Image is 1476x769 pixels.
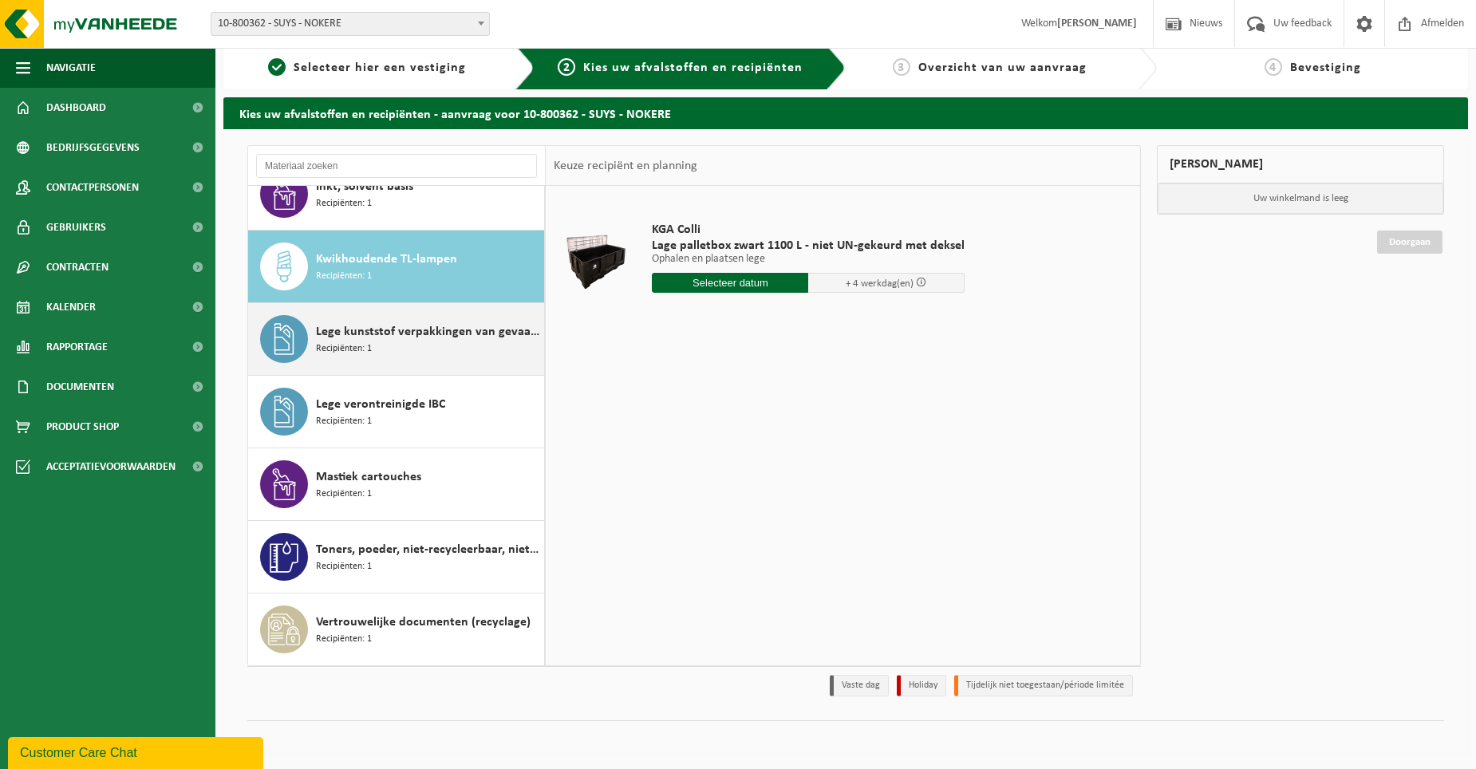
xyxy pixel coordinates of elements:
span: Kies uw afvalstoffen en recipiënten [583,61,803,74]
div: Keuze recipiënt en planning [546,146,705,186]
button: Inkt, solvent basis Recipiënten: 1 [248,158,545,231]
span: 10-800362 - SUYS - NOKERE [211,13,489,35]
span: + 4 werkdag(en) [846,278,914,289]
span: Recipiënten: 1 [316,559,372,574]
button: Mastiek cartouches Recipiënten: 1 [248,448,545,521]
span: Contracten [46,247,109,287]
span: Bedrijfsgegevens [46,128,140,168]
span: Lage palletbox zwart 1100 L - niet UN-gekeurd met deksel [652,238,965,254]
span: Recipiënten: 1 [316,487,372,502]
span: Product Shop [46,407,119,447]
li: Tijdelijk niet toegestaan/période limitée [954,675,1133,696]
span: Recipiënten: 1 [316,632,372,647]
li: Holiday [897,675,946,696]
input: Selecteer datum [652,273,808,293]
span: Inkt, solvent basis [316,177,413,196]
span: Selecteer hier een vestiging [294,61,466,74]
li: Vaste dag [830,675,889,696]
span: Vertrouwelijke documenten (recyclage) [316,613,531,632]
span: Rapportage [46,327,108,367]
button: Lege verontreinigde IBC Recipiënten: 1 [248,376,545,448]
span: 1 [268,58,286,76]
span: Lege kunststof verpakkingen van gevaarlijke stoffen [316,322,540,341]
button: Lege kunststof verpakkingen van gevaarlijke stoffen Recipiënten: 1 [248,303,545,376]
span: Kalender [46,287,96,327]
span: Recipiënten: 1 [316,414,372,429]
span: Recipiënten: 1 [316,341,372,357]
a: Doorgaan [1377,231,1442,254]
button: Vertrouwelijke documenten (recyclage) Recipiënten: 1 [248,594,545,665]
button: Toners, poeder, niet-recycleerbaar, niet gevaarlijk Recipiënten: 1 [248,521,545,594]
span: 2 [558,58,575,76]
span: Overzicht van uw aanvraag [918,61,1087,74]
span: KGA Colli [652,222,965,238]
span: Acceptatievoorwaarden [46,447,176,487]
a: 1Selecteer hier een vestiging [231,58,503,77]
input: Materiaal zoeken [256,154,537,178]
span: Lege verontreinigde IBC [316,395,445,414]
span: Recipiënten: 1 [316,269,372,284]
span: Recipiënten: 1 [316,196,372,211]
button: Kwikhoudende TL-lampen Recipiënten: 1 [248,231,545,303]
span: Dashboard [46,88,106,128]
strong: [PERSON_NAME] [1057,18,1137,30]
span: Kwikhoudende TL-lampen [316,250,457,269]
p: Ophalen en plaatsen lege [652,254,965,265]
span: Toners, poeder, niet-recycleerbaar, niet gevaarlijk [316,540,540,559]
div: [PERSON_NAME] [1157,145,1444,183]
span: Gebruikers [46,207,106,247]
span: 10-800362 - SUYS - NOKERE [211,12,490,36]
span: 4 [1265,58,1282,76]
iframe: chat widget [8,734,266,769]
span: Mastiek cartouches [316,467,421,487]
span: Navigatie [46,48,96,88]
h2: Kies uw afvalstoffen en recipiënten - aanvraag voor 10-800362 - SUYS - NOKERE [223,97,1468,128]
span: 3 [893,58,910,76]
span: Documenten [46,367,114,407]
span: Contactpersonen [46,168,139,207]
span: Bevestiging [1290,61,1361,74]
p: Uw winkelmand is leeg [1158,183,1443,214]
